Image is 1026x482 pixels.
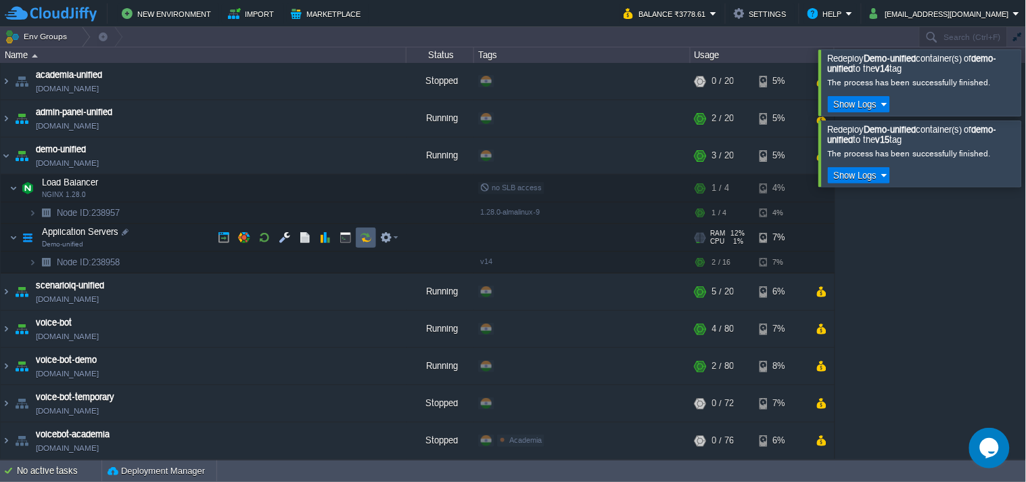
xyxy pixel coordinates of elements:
[712,348,734,385] div: 2 / 80
[870,5,1013,22] button: [EMAIL_ADDRESS][DOMAIN_NAME]
[828,125,996,145] span: Redeploy container(s) of to the tag
[36,68,102,82] a: academia-unified
[712,175,729,202] div: 1 / 4
[406,311,474,347] div: Running
[969,428,1012,468] iframe: chat widget
[122,5,215,22] button: New Environment
[760,175,803,202] div: 4%
[691,47,834,63] div: Usage
[828,53,996,74] b: demo-unified
[734,5,791,22] button: Settings
[57,257,91,267] span: Node ID:
[36,428,110,441] a: voicebot-academia
[760,252,803,273] div: 7%
[712,137,734,174] div: 3 / 20
[36,292,99,306] a: [DOMAIN_NAME]
[712,63,734,100] div: 0 / 20
[18,224,37,251] img: AMDAwAAAACH5BAEAAAAALAAAAAABAAEAAAICRAEAOw==
[712,252,730,273] div: 2 / 16
[624,5,710,22] button: Balance ₹3778.61
[9,175,18,202] img: AMDAwAAAACH5BAEAAAAALAAAAAABAAEAAAICRAEAOw==
[32,54,38,58] img: AMDAwAAAACH5BAEAAAAALAAAAAABAAEAAAICRAEAOw==
[730,238,744,246] span: 1%
[712,202,726,223] div: 1 / 4
[36,391,114,404] a: voice-bot-temporary
[828,77,1018,88] div: The process has been successfully finished.
[760,202,803,223] div: 4%
[1,422,11,459] img: AMDAwAAAACH5BAEAAAAALAAAAAABAAEAAAICRAEAOw==
[108,464,205,478] button: Deployment Manager
[480,208,540,216] span: 1.28.0-almalinux-9
[760,273,803,310] div: 6%
[28,252,37,273] img: AMDAwAAAACH5BAEAAAAALAAAAAABAAEAAAICRAEAOw==
[711,229,726,238] span: RAM
[36,143,86,156] a: demo-unified
[55,207,122,219] span: 238957
[12,422,31,459] img: AMDAwAAAACH5BAEAAAAALAAAAAABAAEAAAICRAEAOw==
[36,353,97,367] a: voice-bot-demo
[406,273,474,310] div: Running
[36,316,72,330] a: voice-bot
[55,257,122,268] span: 238958
[712,385,734,422] div: 0 / 72
[18,175,37,202] img: AMDAwAAAACH5BAEAAAAALAAAAAABAAEAAAICRAEAOw==
[406,422,474,459] div: Stopped
[712,100,734,137] div: 2 / 20
[12,385,31,422] img: AMDAwAAAACH5BAEAAAAALAAAAAABAAEAAAICRAEAOw==
[12,348,31,385] img: AMDAwAAAACH5BAEAAAAALAAAAAABAAEAAAICRAEAOw==
[712,273,734,310] div: 5 / 20
[711,238,725,246] span: CPU
[407,47,473,63] div: Status
[12,100,31,137] img: AMDAwAAAACH5BAEAAAAALAAAAAABAAEAAAICRAEAOw==
[760,422,803,459] div: 6%
[830,169,881,181] button: Show Logs
[12,63,31,100] img: AMDAwAAAACH5BAEAAAAALAAAAAABAAEAAAICRAEAOw==
[480,183,542,192] span: no SLB access
[12,137,31,174] img: AMDAwAAAACH5BAEAAAAALAAAAAABAAEAAAICRAEAOw==
[808,5,846,22] button: Help
[41,226,120,238] span: Application Servers
[475,47,690,63] div: Tags
[828,148,1018,159] div: The process has been successfully finished.
[28,202,37,223] img: AMDAwAAAACH5BAEAAAAALAAAAAABAAEAAAICRAEAOw==
[12,273,31,310] img: AMDAwAAAACH5BAEAAAAALAAAAAABAAEAAAICRAEAOw==
[41,177,100,188] span: Load Balancer
[876,135,890,145] b: v15
[291,5,365,22] button: Marketplace
[760,311,803,347] div: 7%
[36,330,99,343] a: [DOMAIN_NAME]
[1,311,11,347] img: AMDAwAAAACH5BAEAAAAALAAAAAABAAEAAAICRAEAOw==
[5,5,97,22] img: CloudJiffy
[712,311,734,347] div: 4 / 80
[1,100,11,137] img: AMDAwAAAACH5BAEAAAAALAAAAAABAAEAAAICRAEAOw==
[1,47,406,63] div: Name
[406,137,474,174] div: Running
[760,224,803,251] div: 7%
[36,279,104,292] a: scenarioiq-unified
[1,137,11,174] img: AMDAwAAAACH5BAEAAAAALAAAAAABAAEAAAICRAEAOw==
[42,191,86,199] span: NGINX 1.28.0
[830,98,881,110] button: Show Logs
[55,207,122,219] a: Node ID:238957
[1,385,11,422] img: AMDAwAAAACH5BAEAAAAALAAAAAABAAEAAAICRAEAOw==
[36,441,99,455] a: [DOMAIN_NAME]
[406,385,474,422] div: Stopped
[760,100,803,137] div: 5%
[406,100,474,137] div: Running
[36,156,99,170] a: [DOMAIN_NAME]
[876,64,890,74] b: v14
[5,27,72,46] button: Env Groups
[37,252,55,273] img: AMDAwAAAACH5BAEAAAAALAAAAAABAAEAAAICRAEAOw==
[864,125,916,135] b: Demo-unified
[41,227,120,237] a: Application ServersDemo-unified
[480,257,492,265] span: v14
[228,5,279,22] button: Import
[57,208,91,218] span: Node ID:
[760,137,803,174] div: 5%
[406,348,474,385] div: Running
[36,82,99,95] a: [DOMAIN_NAME]
[36,404,99,418] a: [DOMAIN_NAME]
